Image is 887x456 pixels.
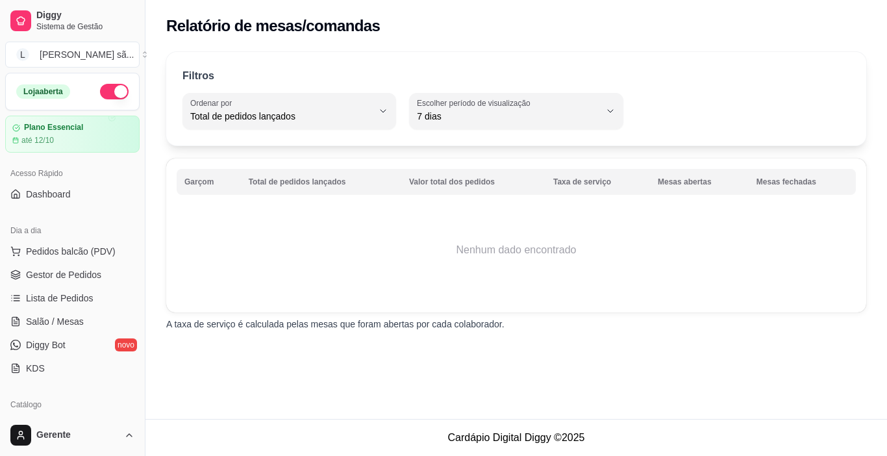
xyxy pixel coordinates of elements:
a: KDS [5,358,140,379]
button: Ordenar porTotal de pedidos lançados [182,93,396,129]
span: L [16,48,29,61]
th: Garçom [177,169,241,195]
th: Total de pedidos lançados [241,169,401,195]
span: KDS [26,362,45,375]
th: Valor total dos pedidos [401,169,545,195]
button: Gerente [5,420,140,451]
span: Dashboard [26,188,71,201]
td: Nenhum dado encontrado [177,198,856,302]
span: Total de pedidos lançados [190,110,373,123]
p: Filtros [182,68,214,84]
span: Gestor de Pedidos [26,268,101,281]
a: Plano Essencialaté 12/10 [5,116,140,153]
div: Dia a dia [5,220,140,241]
label: Escolher período de visualização [417,97,534,108]
div: [PERSON_NAME] sã ... [40,48,134,61]
article: Plano Essencial [24,123,83,133]
button: Escolher período de visualização7 dias [409,93,623,129]
span: Gerente [36,429,119,441]
a: Gestor de Pedidos [5,264,140,285]
div: Loja aberta [16,84,70,99]
span: Lista de Pedidos [26,292,94,305]
span: Diggy [36,10,134,21]
span: Diggy Bot [26,338,66,351]
th: Taxa de serviço [545,169,650,195]
span: Sistema de Gestão [36,21,134,32]
label: Ordenar por [190,97,236,108]
button: Pedidos balcão (PDV) [5,241,140,262]
a: Dashboard [5,184,140,205]
a: Lista de Pedidos [5,288,140,309]
a: Salão / Mesas [5,311,140,332]
span: Salão / Mesas [26,315,84,328]
footer: Cardápio Digital Diggy © 2025 [145,419,887,456]
span: 7 dias [417,110,599,123]
article: até 12/10 [21,135,54,146]
button: Alterar Status [100,84,129,99]
th: Mesas abertas [650,169,749,195]
p: A taxa de serviço é calculada pelas mesas que foram abertas por cada colaborador. [166,318,866,331]
button: Select a team [5,42,140,68]
span: Pedidos balcão (PDV) [26,245,116,258]
a: Diggy Botnovo [5,335,140,355]
a: DiggySistema de Gestão [5,5,140,36]
div: Acesso Rápido [5,163,140,184]
div: Catálogo [5,394,140,415]
h2: Relatório de mesas/comandas [166,16,380,36]
th: Mesas fechadas [749,169,856,195]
